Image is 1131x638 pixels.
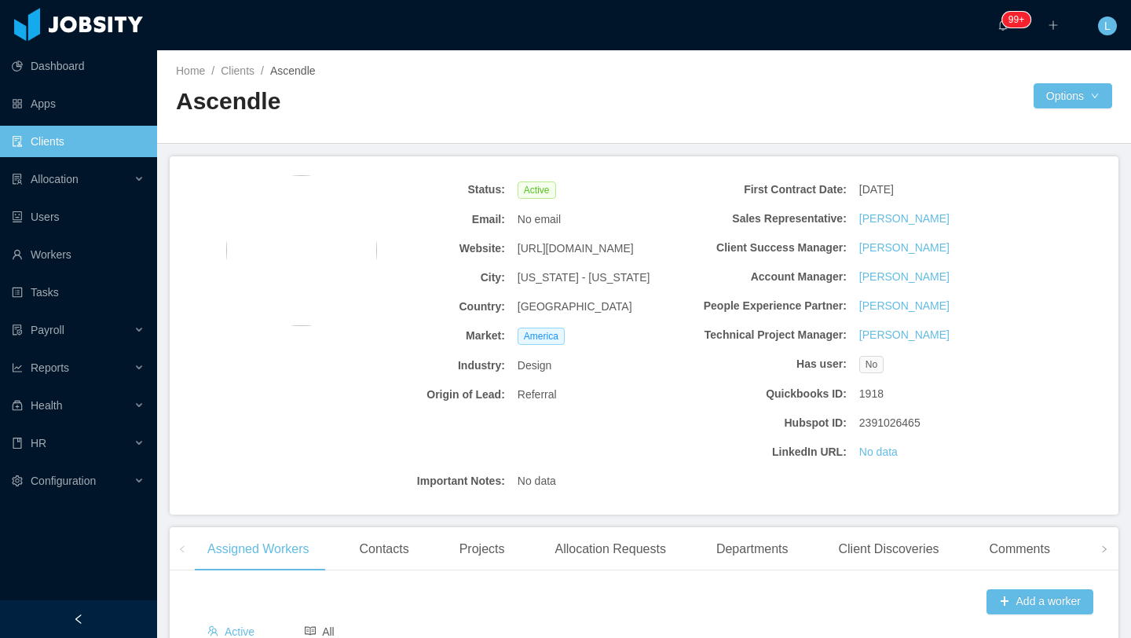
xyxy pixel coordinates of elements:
[853,175,1024,204] div: [DATE]
[346,269,505,286] b: City:
[31,437,46,449] span: HR
[518,240,634,257] span: [URL][DOMAIN_NAME]
[518,299,632,315] span: [GEOGRAPHIC_DATA]
[176,64,205,77] a: Home
[859,444,898,460] a: No data
[1100,545,1108,553] i: icon: right
[825,527,951,571] div: Client Discoveries
[859,356,884,373] span: No
[346,299,505,315] b: Country:
[859,386,884,402] span: 1918
[346,328,505,344] b: Market:
[688,444,847,460] b: LinkedIn URL:
[12,277,145,308] a: icon: profileTasks
[518,211,561,228] span: No email
[195,527,322,571] div: Assigned Workers
[518,328,565,345] span: America
[12,239,145,270] a: icon: userWorkers
[518,357,552,374] span: Design
[542,527,678,571] div: Allocation Requests
[12,50,145,82] a: icon: pie-chartDashboard
[688,211,847,227] b: Sales Representative:
[347,527,422,571] div: Contacts
[1048,20,1059,31] i: icon: plus
[688,356,847,372] b: Has user:
[346,211,505,228] b: Email:
[346,181,505,198] b: Status:
[261,64,264,77] span: /
[518,473,556,489] span: No data
[305,625,316,636] i: icon: read
[859,415,921,431] span: 2391026465
[977,527,1063,571] div: Comments
[688,327,847,343] b: Technical Project Manager:
[518,181,556,199] span: Active
[688,181,847,198] b: First Contract Date:
[31,399,62,412] span: Health
[688,415,847,431] b: Hubspot ID:
[1002,12,1030,27] sup: 113
[518,387,557,403] span: Referral
[12,438,23,449] i: icon: book
[226,175,377,326] img: 091174f0-14ef-11e9-bb23-7b8e5d758eb4_5e628acedb89e-400w.png
[305,625,335,638] span: All
[859,298,950,314] a: [PERSON_NAME]
[12,88,145,119] a: icon: appstoreApps
[346,240,505,257] b: Website:
[12,475,23,486] i: icon: setting
[12,400,23,411] i: icon: medicine-box
[176,86,644,118] h2: Ascendle
[207,625,254,638] span: Active
[31,324,64,336] span: Payroll
[346,357,505,374] b: Industry:
[211,64,214,77] span: /
[688,298,847,314] b: People Experience Partner:
[688,386,847,402] b: Quickbooks ID:
[1034,83,1112,108] button: Optionsicon: down
[859,327,950,343] a: [PERSON_NAME]
[12,126,145,157] a: icon: auditClients
[270,64,316,77] span: Ascendle
[31,475,96,487] span: Configuration
[447,527,518,571] div: Projects
[12,324,23,335] i: icon: file-protect
[31,361,69,374] span: Reports
[207,625,218,636] i: icon: team
[986,589,1093,614] button: icon: plusAdd a worker
[859,211,950,227] a: [PERSON_NAME]
[859,240,950,256] a: [PERSON_NAME]
[859,269,950,285] a: [PERSON_NAME]
[688,240,847,256] b: Client Success Manager:
[12,174,23,185] i: icon: solution
[1104,16,1111,35] span: L
[688,269,847,285] b: Account Manager:
[12,201,145,233] a: icon: robotUsers
[997,20,1008,31] i: icon: bell
[346,473,505,489] b: Important Notes:
[518,269,650,286] span: [US_STATE] - [US_STATE]
[31,173,79,185] span: Allocation
[12,362,23,373] i: icon: line-chart
[221,64,254,77] a: Clients
[178,545,186,553] i: icon: left
[346,387,505,403] b: Origin of Lead:
[704,527,801,571] div: Departments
